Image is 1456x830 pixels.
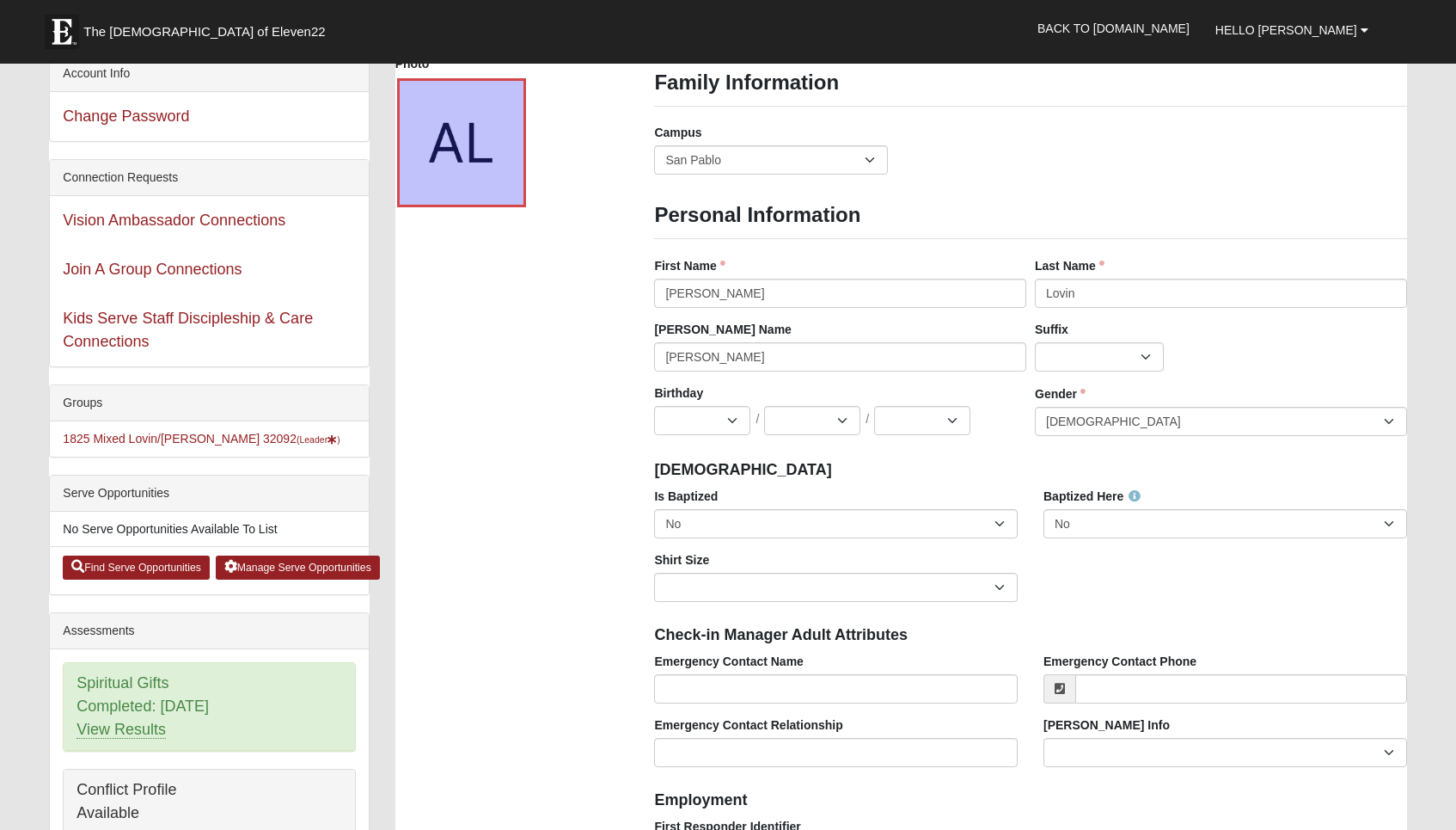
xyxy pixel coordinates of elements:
a: Find Serve Opportunities [63,556,210,580]
div: Groups [50,385,368,421]
span: / [756,410,759,429]
span: / [866,410,869,429]
div: Serve Opportunities [50,476,368,512]
label: Emergency Contact Relationship [654,716,842,734]
label: Is Baptized [654,488,718,505]
a: Change Password [63,108,189,125]
h3: Personal Information [654,203,1406,228]
h3: Family Information [654,71,1406,95]
h4: [DEMOGRAPHIC_DATA] [654,461,1406,480]
label: Campus [654,124,701,141]
div: Spiritual Gifts Completed: [DATE] [64,663,354,751]
h4: Employment [654,791,1406,810]
label: Birthday [654,384,703,402]
div: Account Info [50,56,368,92]
label: Emergency Contact Phone [1043,653,1196,670]
div: Assessments [50,613,368,649]
label: First Name [654,257,725,274]
a: The [DEMOGRAPHIC_DATA] of Eleven22 [36,6,380,49]
a: View Results [76,721,166,739]
a: Manage Serve Opportunities [216,556,380,580]
a: Hello [PERSON_NAME] [1202,9,1381,52]
label: Gender [1035,385,1086,403]
a: Vision Ambassador Connections [63,212,285,229]
label: Shirt Size [654,551,709,569]
span: The [DEMOGRAPHIC_DATA] of Eleven22 [83,23,325,40]
small: (Leader ) [297,434,340,445]
label: Baptized Here [1043,488,1141,505]
h4: Check-in Manager Adult Attributes [654,626,1406,645]
a: Kids Serve Staff Discipleship & Care Connections [63,310,313,350]
label: Last Name [1035,257,1104,274]
label: [PERSON_NAME] Name [654,321,791,338]
label: Suffix [1035,321,1068,338]
li: No Serve Opportunities Available To List [50,512,368,547]
div: Connection Requests [50,160,368,196]
label: Emergency Contact Name [654,653,804,670]
a: Back to [DOMAIN_NAME] [1025,7,1202,50]
label: [PERSON_NAME] Info [1043,716,1170,734]
a: Join A Group Connections [63,261,242,278]
a: 1825 Mixed Lovin/[PERSON_NAME] 32092(Leader) [63,432,340,446]
img: Eleven22 logo [45,15,79,49]
span: Hello [PERSON_NAME] [1215,23,1357,37]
